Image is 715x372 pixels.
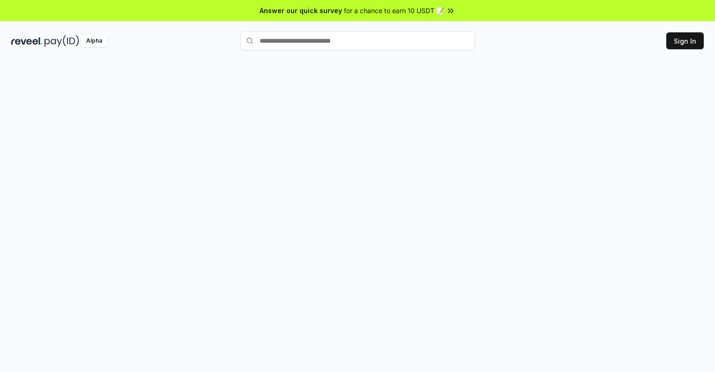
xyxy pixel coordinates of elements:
[81,35,107,47] div: Alpha
[260,6,342,15] span: Answer our quick survey
[344,6,444,15] span: for a chance to earn 10 USDT 📝
[11,35,43,47] img: reveel_dark
[45,35,79,47] img: pay_id
[666,32,704,49] button: Sign In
